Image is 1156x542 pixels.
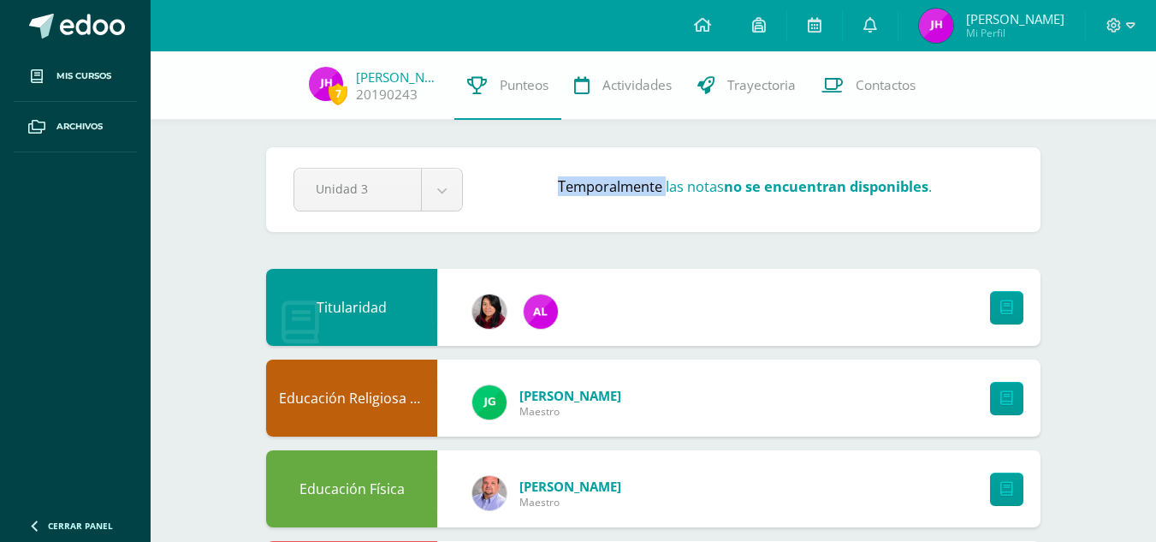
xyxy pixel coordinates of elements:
a: Contactos [809,51,928,120]
span: Archivos [56,120,103,134]
span: Maestro [519,495,621,509]
span: Mi Perfil [966,26,1064,40]
span: Mis cursos [56,69,111,83]
span: Actividades [602,76,672,94]
a: Actividades [561,51,685,120]
span: 7 [329,83,347,104]
a: Trayectoria [685,51,809,120]
a: Mis cursos [14,51,137,102]
a: Archivos [14,102,137,152]
a: [PERSON_NAME] [356,68,442,86]
div: Educación Física [266,450,437,527]
a: Unidad 3 [294,169,462,211]
a: 20190243 [356,86,418,104]
span: Punteos [500,76,548,94]
img: 3da61d9b1d2c0c7b8f7e89c78bbce001.png [472,385,507,420]
span: Trayectoria [727,76,796,94]
img: 374004a528457e5f7e22f410c4f3e63e.png [472,295,507,329]
img: caf652321fe8b2fce2183688cec40306.png [919,9,953,43]
span: [PERSON_NAME] [966,10,1064,27]
span: Contactos [856,76,916,94]
h3: Temporalmente las notas . [558,176,932,196]
div: Titularidad [266,269,437,346]
img: 775a36a8e1830c9c46756a1d4adc11d7.png [524,295,558,329]
span: [PERSON_NAME] [519,387,621,404]
img: caf652321fe8b2fce2183688cec40306.png [309,67,343,101]
span: Maestro [519,404,621,419]
span: Cerrar panel [48,520,113,532]
a: Punteos [454,51,561,120]
strong: no se encuentran disponibles [724,176,928,196]
img: 6c58b5a751619099581147680274b29f.png [472,476,507,510]
span: Unidad 3 [316,169,400,209]
div: Educación Religiosa Escolar [266,360,437,437]
span: [PERSON_NAME] [519,478,621,495]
